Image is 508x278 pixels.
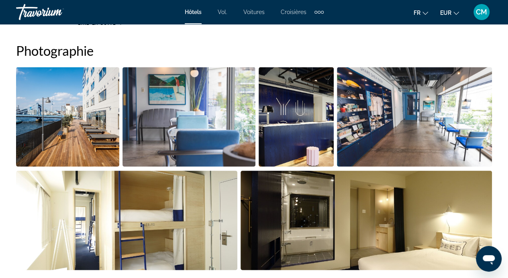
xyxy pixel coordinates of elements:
a: Vol. [218,9,227,15]
font: fr [414,10,420,16]
button: Éléments de navigation supplémentaires [314,6,324,18]
button: Changer de langue [414,7,428,18]
button: Open full-screen image slider [16,170,237,270]
h2: Photographie [16,43,492,59]
a: Voitures [243,9,265,15]
button: Open full-screen image slider [16,67,119,167]
a: Croisières [281,9,306,15]
a: Travorium [16,2,96,22]
a: Hôtels [185,9,202,15]
iframe: Bouton de lancement de la fenêtre de messagerie [476,246,502,272]
button: Changer de devise [440,7,459,18]
button: Open full-screen image slider [259,67,334,167]
button: Open full-screen image slider [241,170,492,270]
font: EUR [440,10,451,16]
button: Menu utilisateur [471,4,492,20]
font: CM [476,8,487,16]
button: Open full-screen image slider [122,67,256,167]
button: Open full-screen image slider [337,67,492,167]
